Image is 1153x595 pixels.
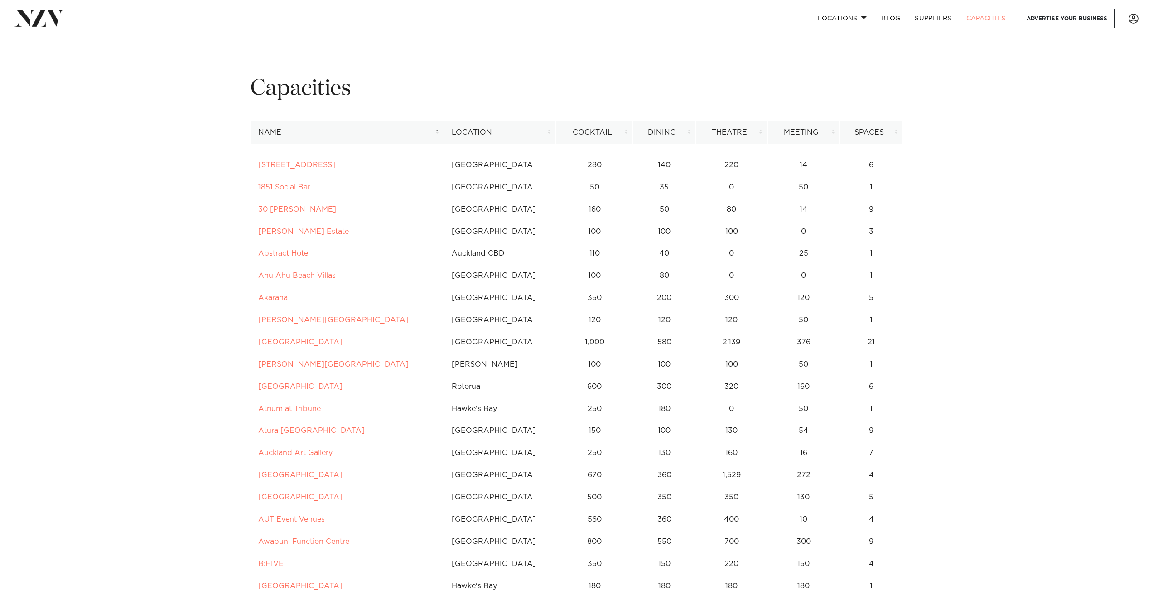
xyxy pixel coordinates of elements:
[556,531,633,553] td: 800
[258,427,365,434] a: Atura [GEOGRAPHIC_DATA]
[633,221,696,243] td: 100
[840,265,903,287] td: 1
[696,121,767,144] th: Theatre: activate to sort column ascending
[767,198,840,221] td: 14
[444,287,556,309] td: [GEOGRAPHIC_DATA]
[444,309,556,331] td: [GEOGRAPHIC_DATA]
[696,420,767,442] td: 130
[840,508,903,531] td: 4
[840,486,903,508] td: 5
[840,353,903,376] td: 1
[696,508,767,531] td: 400
[696,221,767,243] td: 100
[258,339,343,346] a: [GEOGRAPHIC_DATA]
[767,265,840,287] td: 0
[767,398,840,420] td: 50
[444,353,556,376] td: [PERSON_NAME]
[258,493,343,501] a: [GEOGRAPHIC_DATA]
[840,287,903,309] td: 5
[444,176,556,198] td: [GEOGRAPHIC_DATA]
[840,309,903,331] td: 1
[696,442,767,464] td: 160
[444,265,556,287] td: [GEOGRAPHIC_DATA]
[767,420,840,442] td: 54
[258,316,409,324] a: [PERSON_NAME][GEOGRAPHIC_DATA]
[556,508,633,531] td: 560
[444,420,556,442] td: [GEOGRAPHIC_DATA]
[258,471,343,479] a: [GEOGRAPHIC_DATA]
[633,553,696,575] td: 150
[556,265,633,287] td: 100
[633,376,696,398] td: 300
[258,272,336,279] a: Ahu Ahu Beach Villas
[840,376,903,398] td: 6
[258,560,284,567] a: B:HIVE
[696,376,767,398] td: 320
[633,265,696,287] td: 80
[696,242,767,265] td: 0
[556,287,633,309] td: 350
[444,508,556,531] td: [GEOGRAPHIC_DATA]
[696,265,767,287] td: 0
[444,121,556,144] th: Location: activate to sort column ascending
[444,398,556,420] td: Hawke's Bay
[696,176,767,198] td: 0
[258,449,333,456] a: Auckland Art Gallery
[696,309,767,331] td: 120
[556,221,633,243] td: 100
[633,176,696,198] td: 35
[258,516,325,523] a: AUT Event Venues
[633,198,696,221] td: 50
[767,442,840,464] td: 16
[556,176,633,198] td: 50
[767,121,840,144] th: Meeting: activate to sort column ascending
[840,198,903,221] td: 9
[767,531,840,553] td: 300
[444,331,556,353] td: [GEOGRAPHIC_DATA]
[840,121,903,144] th: Spaces: activate to sort column ascending
[696,464,767,486] td: 1,529
[633,242,696,265] td: 40
[556,353,633,376] td: 100
[251,121,444,144] th: Name: activate to sort column descending
[767,486,840,508] td: 130
[556,553,633,575] td: 350
[251,75,903,103] h1: Capacities
[258,294,288,301] a: Akarana
[444,486,556,508] td: [GEOGRAPHIC_DATA]
[444,221,556,243] td: [GEOGRAPHIC_DATA]
[810,9,874,28] a: Locations
[633,464,696,486] td: 360
[444,464,556,486] td: [GEOGRAPHIC_DATA]
[633,420,696,442] td: 100
[767,508,840,531] td: 10
[258,161,335,169] a: [STREET_ADDRESS]
[633,486,696,508] td: 350
[444,198,556,221] td: [GEOGRAPHIC_DATA]
[840,331,903,353] td: 21
[767,553,840,575] td: 150
[767,464,840,486] td: 272
[556,242,633,265] td: 110
[696,398,767,420] td: 0
[696,154,767,176] td: 220
[444,553,556,575] td: [GEOGRAPHIC_DATA]
[258,184,310,191] a: 1851 Social Bar
[767,309,840,331] td: 50
[444,154,556,176] td: [GEOGRAPHIC_DATA]
[767,176,840,198] td: 50
[633,508,696,531] td: 360
[556,198,633,221] td: 160
[840,553,903,575] td: 4
[959,9,1013,28] a: Capacities
[767,287,840,309] td: 120
[840,420,903,442] td: 9
[696,198,767,221] td: 80
[696,287,767,309] td: 300
[258,250,310,257] a: Abstract Hotel
[633,353,696,376] td: 100
[556,121,633,144] th: Cocktail: activate to sort column ascending
[633,309,696,331] td: 120
[874,9,907,28] a: BLOG
[767,242,840,265] td: 25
